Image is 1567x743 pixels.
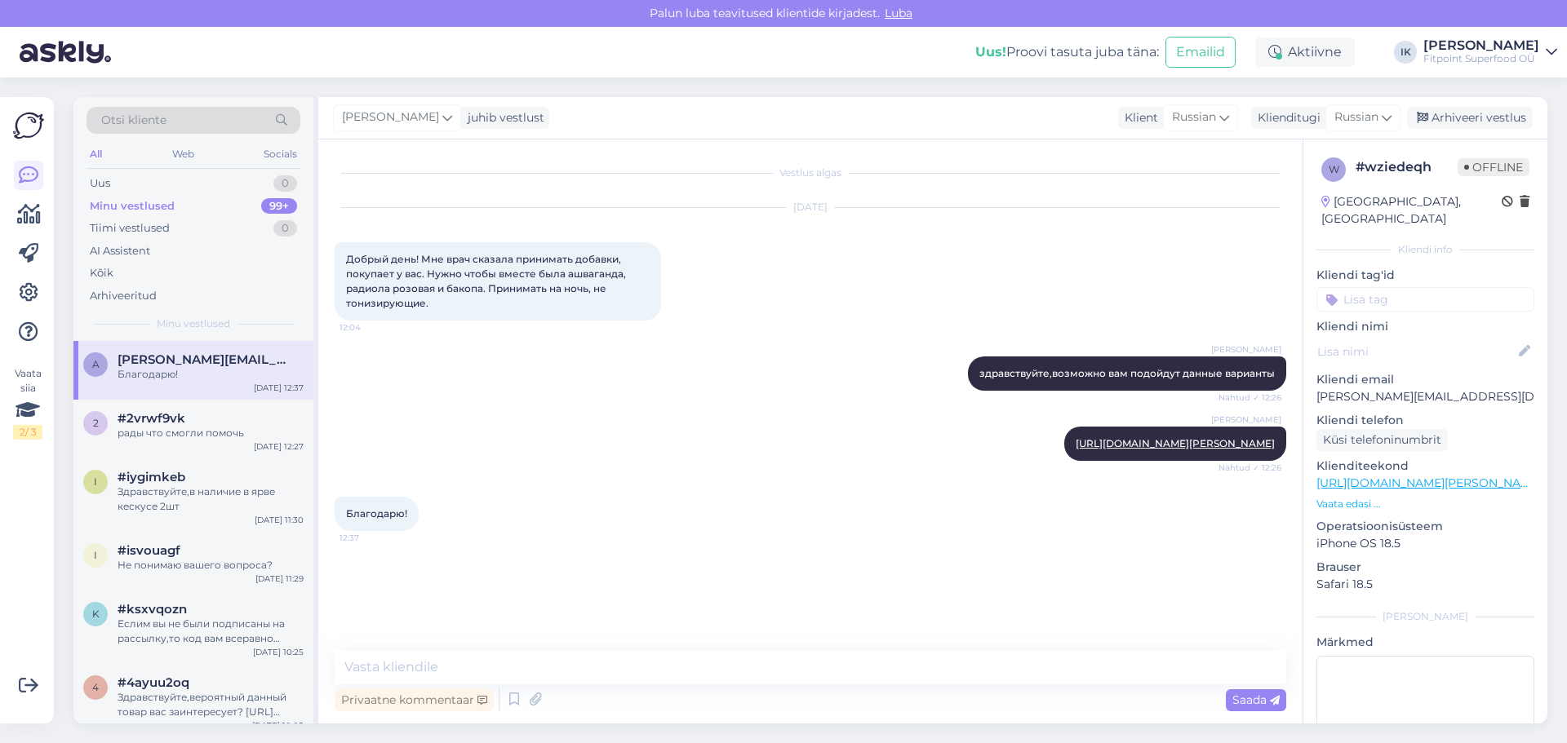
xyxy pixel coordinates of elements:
[92,358,100,370] span: a
[1316,497,1534,511] p: Vaata edasi ...
[1316,318,1534,335] p: Kliendi nimi
[1329,163,1339,175] span: w
[1316,458,1534,475] p: Klienditeekond
[1317,343,1516,360] input: Lisa nimi
[1316,518,1534,535] p: Operatsioonisüsteem
[1316,429,1448,451] div: Küsi telefoninumbrit
[1076,437,1275,449] a: [URL][DOMAIN_NAME][PERSON_NAME]
[118,543,180,558] span: #isvouagf
[118,617,304,646] div: Еслим вы не были подписаны на рассылку,то код вам всеравно придет
[118,558,304,573] div: Не понимаю вашего вопроса?
[101,112,166,129] span: Otsi kliente
[1219,391,1281,404] span: Nähtud ✓ 12:26
[335,689,494,711] div: Privaatne kommentaar
[1211,343,1281,356] span: [PERSON_NAME]
[1321,193,1502,228] div: [GEOGRAPHIC_DATA], [GEOGRAPHIC_DATA]
[1219,462,1281,474] span: Nähtud ✓ 12:26
[1458,158,1529,176] span: Offline
[92,608,100,620] span: k
[1316,634,1534,651] p: Märkmed
[90,220,170,237] div: Tiimi vestlused
[461,109,544,126] div: juhib vestlust
[254,382,304,394] div: [DATE] 12:37
[1232,692,1280,707] span: Saada
[273,220,297,237] div: 0
[979,367,1275,379] span: здравствуйте,возможно вам подойдут данные варианты
[118,690,304,719] div: Здравствуйте,вероятный данный товар вас заинтересует? [URL][DOMAIN_NAME]
[1394,41,1417,64] div: IK
[118,484,304,514] div: Здравствуйте,в наличие в ярве кескусе 2шт
[1165,37,1236,68] button: Emailid
[253,646,304,658] div: [DATE] 10:25
[118,675,189,690] span: #4ayuu2oq
[1316,242,1534,257] div: Kliendi info
[1334,108,1378,126] span: Russian
[1423,52,1539,65] div: Fitpoint Superfood OÜ
[118,411,185,426] span: #2vrwf9vk
[169,144,198,165] div: Web
[1316,609,1534,624] div: [PERSON_NAME]
[255,573,304,585] div: [DATE] 11:29
[1211,414,1281,426] span: [PERSON_NAME]
[1118,109,1158,126] div: Klient
[1316,371,1534,388] p: Kliendi email
[118,367,304,382] div: Благодарю!
[1316,576,1534,593] p: Safari 18.5
[1316,388,1534,405] p: [PERSON_NAME][EMAIL_ADDRESS][DOMAIN_NAME]
[254,440,304,453] div: [DATE] 12:27
[255,514,304,526] div: [DATE] 11:30
[1172,108,1216,126] span: Russian
[157,316,230,331] span: Minu vestlused
[90,265,113,281] div: Kõik
[975,42,1159,62] div: Proovi tasuta juba täna:
[1407,107,1533,129] div: Arhiveeri vestlus
[87,144,105,165] div: All
[93,417,99,429] span: 2
[880,6,917,20] span: Luba
[975,44,1006,60] b: Uus!
[340,321,401,334] span: 12:04
[340,532,401,544] span: 12:37
[346,253,628,309] span: Добрый день! Мне врач сказала принимать добавки, покупает у вас. Нужно чтобы вместе была ашваганд...
[1316,535,1534,552] p: iPhone OS 18.5
[335,200,1286,214] div: [DATE]
[1316,559,1534,576] p: Brauser
[1423,39,1539,52] div: [PERSON_NAME]
[92,681,99,693] span: 4
[346,507,407,520] span: Благодарю!
[13,425,42,440] div: 2 / 3
[1316,412,1534,429] p: Kliendi telefon
[1356,157,1458,177] div: # wziedeqh
[273,175,297,192] div: 0
[90,243,150,259] div: AI Assistent
[1316,267,1534,284] p: Kliendi tag'id
[335,166,1286,180] div: Vestlus algas
[118,426,304,440] div: рады что смогли помочь
[90,288,157,304] div: Arhiveeritud
[90,198,175,214] div: Minu vestlused
[1251,109,1321,126] div: Klienditugi
[1316,475,1542,490] a: [URL][DOMAIN_NAME][PERSON_NAME]
[261,198,297,214] div: 99+
[1316,287,1534,312] input: Lisa tag
[13,110,44,141] img: Askly Logo
[94,475,97,488] span: i
[252,719,304,732] div: [DATE] 10:05
[13,366,42,440] div: Vaata siia
[1423,39,1557,65] a: [PERSON_NAME]Fitpoint Superfood OÜ
[118,470,185,484] span: #iygimkeb
[260,144,300,165] div: Socials
[342,108,439,126] span: [PERSON_NAME]
[1255,38,1355,67] div: Aktiivne
[90,175,110,192] div: Uus
[94,549,97,561] span: i
[118,602,187,617] span: #ksxvqozn
[118,352,287,367] span: anna.leloo@gmail.com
